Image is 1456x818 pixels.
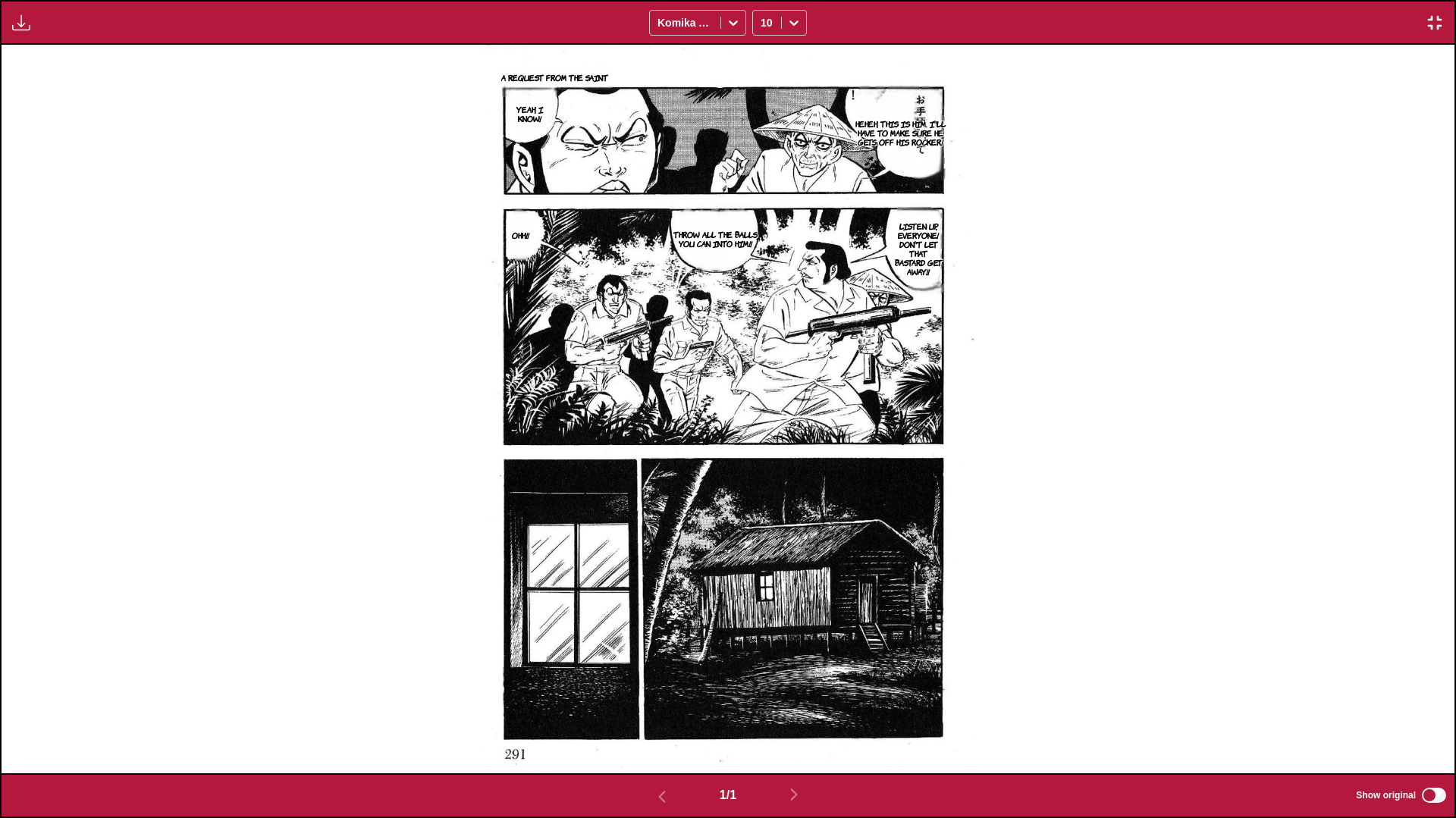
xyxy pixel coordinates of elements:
p: Ohh!! [509,227,532,243]
p: Yeah, I know! [502,102,557,126]
input: Show original [1422,788,1446,803]
p: Listen up, everyone! Don't let that bastard get away!! [891,218,946,279]
img: Download translated images [12,14,30,32]
p: A request from the Saint [498,70,611,85]
img: Next page [785,785,803,804]
span: Show original [1356,790,1416,801]
p: Heheh, this is him. I'll have to make sure he gets off his rocker! [847,116,953,149]
p: Throw all the balls you can into him!! [670,227,761,251]
img: Manga Panel [482,45,974,773]
span: 1 / 1 [720,788,736,802]
img: Previous page [653,788,671,806]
